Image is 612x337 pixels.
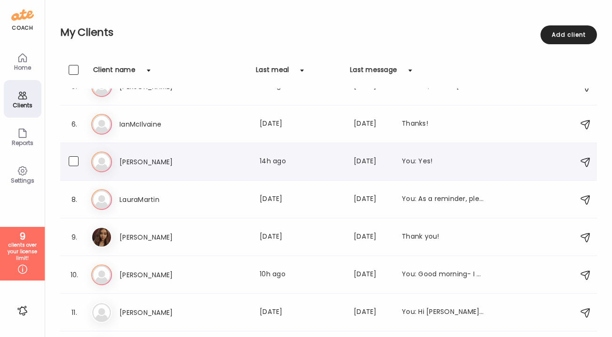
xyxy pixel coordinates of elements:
h3: [PERSON_NAME] [119,307,202,318]
div: Add client [540,25,597,44]
h3: [PERSON_NAME] [119,232,202,243]
div: You: As a reminder, please restart your logging! I look forward to seeing your food photos :) [402,194,485,205]
div: [DATE] [354,269,390,281]
div: 9. [69,232,80,243]
h3: [PERSON_NAME] [119,156,202,168]
div: coach [12,24,33,32]
div: [DATE] [260,232,342,243]
div: 8. [69,194,80,205]
div: Last meal [256,65,289,80]
div: You: Hi [PERSON_NAME]- Checking in. Looking forward to seeing your food photos again! :) [402,307,485,318]
div: Thank you! [402,232,485,243]
div: 10h ago [260,269,342,281]
div: [DATE] [260,119,342,130]
div: Thanks! [402,119,485,130]
div: 9 [3,231,41,242]
div: [DATE] [354,307,390,318]
div: [DATE] [354,156,390,168]
div: Home [6,64,40,71]
div: Settings [6,177,40,184]
div: Last message [350,65,397,80]
div: Clients [6,102,40,108]
div: [DATE] [354,232,390,243]
div: [DATE] [260,307,342,318]
div: Client name [93,65,135,80]
div: You: Good morning- I have added this to my note as a reminder for this evening. Talk soon! :) [402,269,485,281]
div: You: Yes! [402,156,485,168]
h3: IanMcIlvaine [119,119,202,130]
div: Reports [6,140,40,146]
div: [DATE] [354,119,390,130]
div: 10. [69,269,80,281]
h2: My Clients [60,25,597,40]
div: 6. [69,119,80,130]
div: 14h ago [260,156,342,168]
div: [DATE] [354,194,390,205]
h3: LauraMartin [119,194,202,205]
img: ate [11,8,34,23]
h3: [PERSON_NAME] [119,269,202,281]
div: 11. [69,307,80,318]
div: [DATE] [260,194,342,205]
div: clients over your license limit! [3,242,41,262]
